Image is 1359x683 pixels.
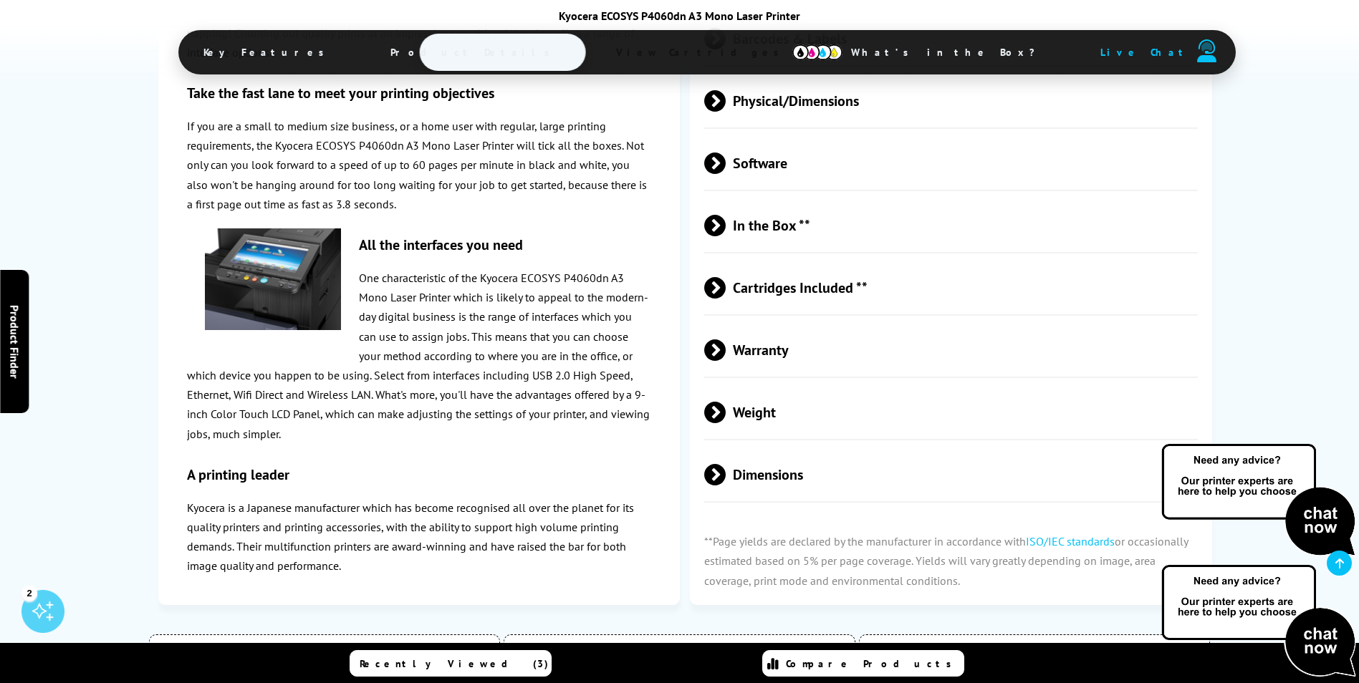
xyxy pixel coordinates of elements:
[187,117,651,214] p: If you are a small to medium size business, or a home user with regular, large printing requireme...
[7,305,21,379] span: Product Finder
[704,74,1199,127] span: Physical/Dimensions
[704,198,1199,252] span: In the Box **
[1026,534,1115,548] a: ISO/IEC standards
[187,465,651,484] h3: A printing leader
[704,385,1199,439] span: Weight
[690,518,1211,605] p: **Page yields are declared by the manufacturer in accordance with or occasionally estimated based...
[1158,442,1359,559] img: Open Live Chat window
[187,268,651,444] p: One characteristic of the Kyocera ECOSYS P4060dn A3 Mono Laser Printer which is likely to appeal ...
[786,657,959,670] span: Compare Products
[762,650,964,677] a: Compare Products
[704,447,1199,501] span: Dimensions
[704,136,1199,190] span: Software
[369,35,579,69] span: Product Details
[187,498,651,576] p: Kyocera is a Japanese manufacturer which has become recognised all over the planet for its qualit...
[21,585,37,601] div: 2
[792,44,842,60] img: cmyk-icon.svg
[182,35,353,69] span: Key Features
[830,35,1070,69] span: What’s in the Box?
[187,84,651,102] h3: Take the fast lane to meet your printing objectives
[205,228,341,331] img: Kyocera-P4060dn-Screen-200.jpg
[187,236,651,254] h3: All the interfaces you need
[1100,46,1189,59] span: Live Chat
[360,657,549,670] span: Recently Viewed (3)
[1158,563,1359,680] img: Open Live Chat window
[704,261,1199,314] span: Cartridges Included **
[704,323,1199,377] span: Warranty
[178,9,1181,23] div: Kyocera ECOSYS P4060dn A3 Mono Laser Printer
[595,34,814,71] span: View Cartridges
[350,650,552,677] a: Recently Viewed (3)
[1197,39,1217,62] img: user-headset-duotone.svg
